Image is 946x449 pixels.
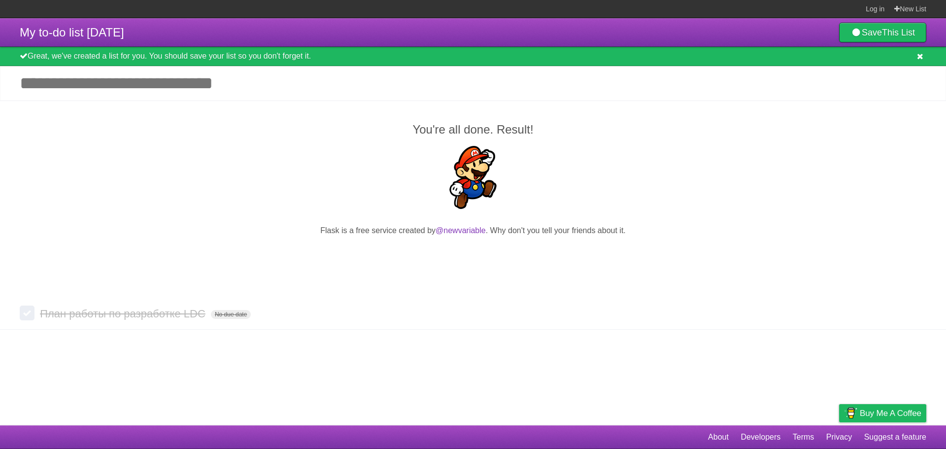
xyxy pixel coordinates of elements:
a: Privacy [826,428,852,447]
span: No due date [211,310,251,319]
a: Developers [741,428,780,447]
img: Buy me a coffee [844,405,857,421]
img: Super Mario [441,146,505,209]
span: План работы по разработке LDC [40,308,208,320]
a: Buy me a coffee [839,404,926,422]
a: @newvariable [436,226,486,235]
iframe: X Post Button [455,249,491,263]
h2: You're all done. Result! [20,121,926,138]
label: Done [20,306,34,320]
span: Buy me a coffee [860,405,921,422]
span: My to-do list [DATE] [20,26,124,39]
a: Terms [793,428,814,447]
b: This List [882,28,915,37]
a: SaveThis List [839,23,926,42]
a: About [708,428,729,447]
a: Suggest a feature [864,428,926,447]
p: Flask is a free service created by . Why don't you tell your friends about it. [20,225,926,237]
